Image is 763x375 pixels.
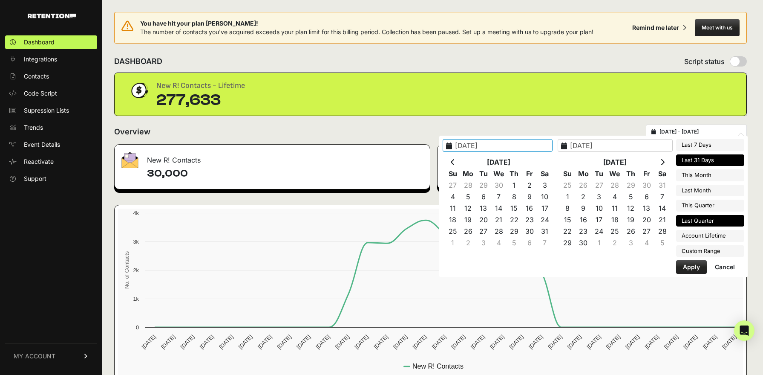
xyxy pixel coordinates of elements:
[560,226,576,237] td: 22
[156,80,245,92] div: New R! Contacts - Lifetime
[624,334,641,350] text: [DATE]
[695,19,740,36] button: Meet with us
[140,28,593,35] span: The number of contacts you've acquired exceeds your plan limit for this billing period. Collectio...
[24,106,69,115] span: Supression Lists
[591,237,607,249] td: 1
[147,167,423,180] h4: 30,000
[605,334,622,350] text: [DATE]
[663,334,680,350] text: [DATE]
[522,226,537,237] td: 30
[115,145,430,170] div: New R! Contacts
[654,203,670,214] td: 14
[639,237,654,249] td: 4
[133,296,139,302] text: 1k
[476,191,491,203] td: 6
[256,334,273,350] text: [DATE]
[591,203,607,214] td: 10
[654,180,670,191] td: 31
[537,191,553,203] td: 10
[445,237,461,249] td: 1
[522,168,537,180] th: Fr
[24,55,57,64] span: Integrations
[576,237,591,249] td: 30
[237,334,254,350] text: [DATE]
[576,191,591,203] td: 2
[576,180,591,191] td: 26
[639,214,654,226] td: 20
[128,80,150,101] img: dollar-coin-05c43ed7efb7bc0c12610022525b4bbbb207c7efeef5aecc26f025e68dcafac9.png
[136,324,139,331] text: 0
[160,334,176,350] text: [DATE]
[411,334,428,350] text: [DATE]
[632,23,679,32] div: Remind me later
[445,214,461,226] td: 18
[560,168,576,180] th: Su
[507,180,522,191] td: 1
[623,203,639,214] td: 12
[491,214,507,226] td: 21
[14,352,55,360] span: MY ACCOUNT
[507,203,522,214] td: 15
[576,203,591,214] td: 9
[5,138,97,151] a: Event Details
[623,214,639,226] td: 19
[461,180,476,191] td: 28
[476,226,491,237] td: 27
[607,180,623,191] td: 28
[676,200,744,212] li: This Quarter
[491,168,507,180] th: We
[373,334,389,350] text: [DATE]
[676,230,744,242] li: Account Lifetime
[607,237,623,249] td: 2
[461,226,476,237] td: 26
[445,191,461,203] td: 4
[314,334,331,350] text: [DATE]
[676,169,744,181] li: This Month
[476,180,491,191] td: 29
[461,237,476,249] td: 2
[445,180,461,191] td: 27
[623,237,639,249] td: 3
[450,334,466,350] text: [DATE]
[537,180,553,191] td: 3
[607,226,623,237] td: 25
[639,203,654,214] td: 13
[607,203,623,214] td: 11
[560,237,576,249] td: 29
[491,191,507,203] td: 7
[24,123,43,132] span: Trends
[5,155,97,169] a: Reactivate
[476,203,491,214] td: 13
[639,180,654,191] td: 30
[24,157,54,166] span: Reactivate
[676,185,744,197] li: Last Month
[591,168,607,180] th: Tu
[5,104,97,117] a: Supression Lists
[623,191,639,203] td: 5
[643,334,660,350] text: [DATE]
[639,191,654,203] td: 6
[537,214,553,226] td: 24
[591,191,607,203] td: 3
[708,260,742,274] button: Cancel
[508,334,525,350] text: [DATE]
[24,89,57,98] span: Code Script
[445,168,461,180] th: Su
[476,168,491,180] th: Tu
[585,334,602,350] text: [DATE]
[623,180,639,191] td: 29
[522,237,537,249] td: 6
[476,214,491,226] td: 20
[522,214,537,226] td: 23
[491,203,507,214] td: 14
[392,334,409,350] text: [DATE]
[527,334,544,350] text: [DATE]
[121,152,138,168] img: fa-envelope-19ae18322b30453b285274b1b8af3d052b27d846a4fbe8435d1a52b978f639a2.png
[5,35,97,49] a: Dashboard
[676,154,744,166] li: Last 31 Days
[560,214,576,226] td: 15
[607,191,623,203] td: 4
[461,191,476,203] td: 5
[24,72,49,81] span: Contacts
[507,214,522,226] td: 22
